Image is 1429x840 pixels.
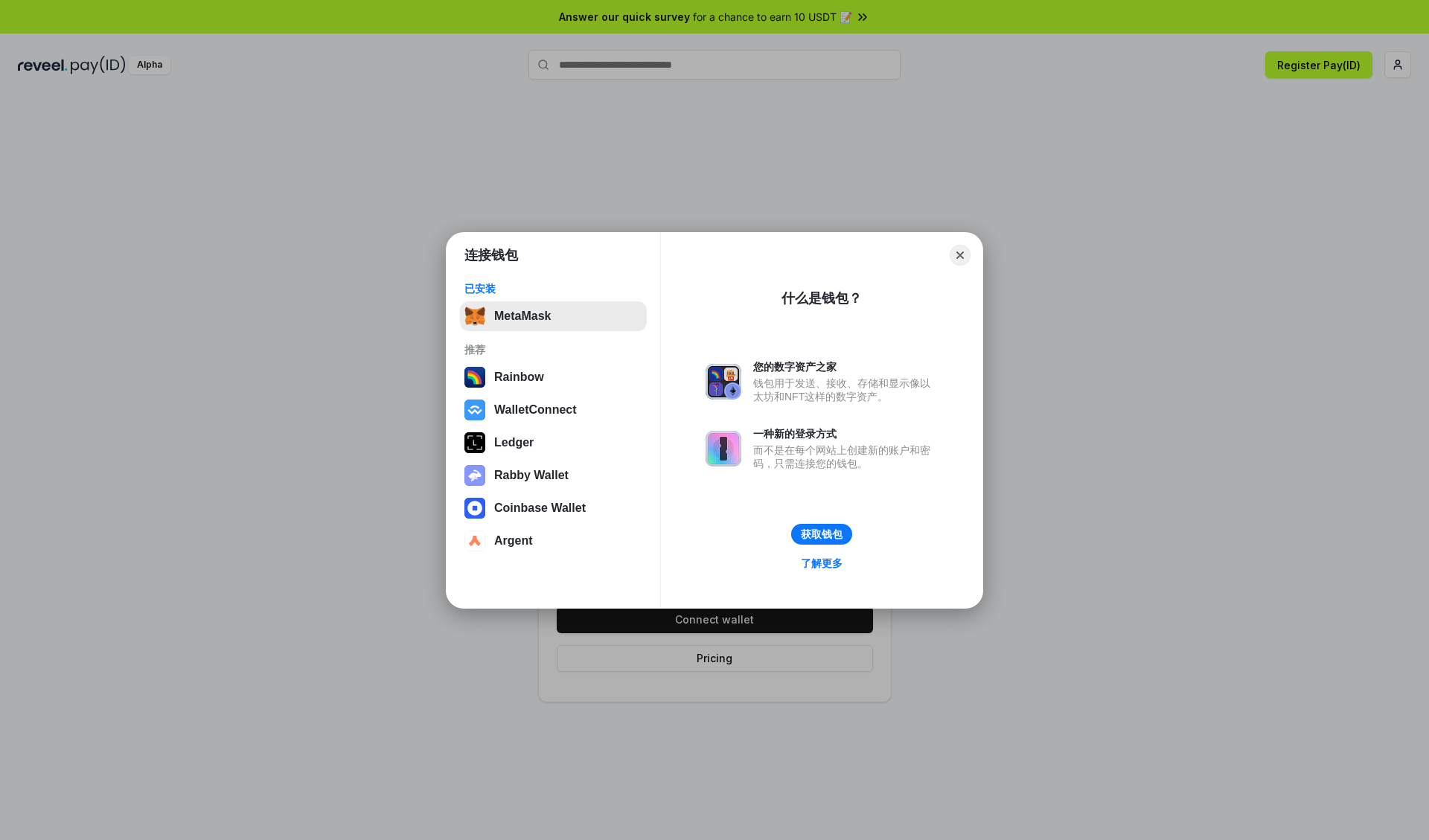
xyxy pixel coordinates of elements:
[464,465,485,486] img: svg+xml,%3Csvg%20xmlns%3D%22http%3A%2F%2Fwww.w3.org%2F2000%2Fsvg%22%20fill%3D%22none%22%20viewBox...
[706,431,741,467] img: svg+xml,%3Csvg%20xmlns%3D%22http%3A%2F%2Fwww.w3.org%2F2000%2Fsvg%22%20fill%3D%22none%22%20viewBox...
[460,395,647,425] button: WalletConnect
[950,245,971,266] button: Close
[460,301,647,331] button: MetaMask
[494,310,551,323] div: MetaMask
[792,554,851,573] a: 了解更多
[460,526,647,556] button: Argent
[753,427,938,440] div: 一种新的登录方式
[464,530,485,551] img: svg+xml,%3Csvg%20width%3D%2228%22%20height%3D%2228%22%20viewBox%3D%220%200%2028%2028%22%20fill%3D...
[460,362,647,392] button: Rainbow
[791,524,852,545] button: 获取钱包
[494,501,586,515] div: Coinbase Wallet
[494,436,534,449] div: Ledger
[494,534,533,548] div: Argent
[464,432,485,453] img: svg+xml,%3Csvg%20xmlns%3D%22http%3A%2F%2Fwww.w3.org%2F2000%2Fsvg%22%20width%3D%2228%22%20height%3...
[460,461,647,490] button: Rabby Wallet
[464,367,485,388] img: svg+xml,%3Csvg%20width%3D%22120%22%20height%3D%22120%22%20viewBox%3D%220%200%20120%20120%22%20fil...
[494,403,577,417] div: WalletConnect
[464,343,642,356] div: 推荐
[753,376,938,403] div: 钱包用于发送、接收、存储和显示像以太坊和NFT这样的数字资产。
[464,306,485,327] img: svg+xml,%3Csvg%20fill%3D%22none%22%20height%3D%2233%22%20viewBox%3D%220%200%2035%2033%22%20width%...
[753,443,938,470] div: 而不是在每个网站上创建新的账户和密码，只需连接您的钱包。
[464,282,642,295] div: 已安装
[706,364,741,400] img: svg+xml,%3Csvg%20xmlns%3D%22http%3A%2F%2Fwww.w3.org%2F2000%2Fsvg%22%20fill%3D%22none%22%20viewBox...
[781,289,862,307] div: 什么是钱包？
[464,246,518,264] h1: 连接钱包
[801,528,843,541] div: 获取钱包
[494,371,544,384] div: Rainbow
[464,400,485,420] img: svg+xml,%3Csvg%20width%3D%2228%22%20height%3D%2228%22%20viewBox%3D%220%200%2028%2028%22%20fill%3D...
[753,360,938,373] div: 您的数字资产之家
[460,493,647,523] button: Coinbase Wallet
[460,428,647,458] button: Ledger
[494,469,569,482] div: Rabby Wallet
[801,557,843,570] div: 了解更多
[464,498,485,519] img: svg+xml,%3Csvg%20width%3D%2228%22%20height%3D%2228%22%20viewBox%3D%220%200%2028%2028%22%20fill%3D...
